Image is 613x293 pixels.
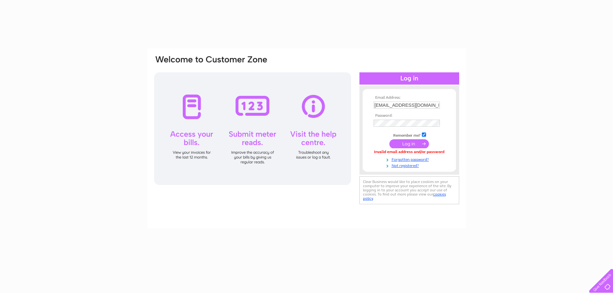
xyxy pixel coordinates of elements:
[374,150,445,154] div: Invalid email address and/or password
[374,162,447,168] a: Not registered?
[372,114,447,118] th: Password:
[359,176,459,204] div: Clear Business would like to place cookies on your computer to improve your experience of the sit...
[372,132,447,138] td: Remember me?
[389,139,429,148] input: Submit
[363,192,446,201] a: cookies policy
[374,156,447,162] a: Forgotten password?
[372,96,447,100] th: Email Address:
